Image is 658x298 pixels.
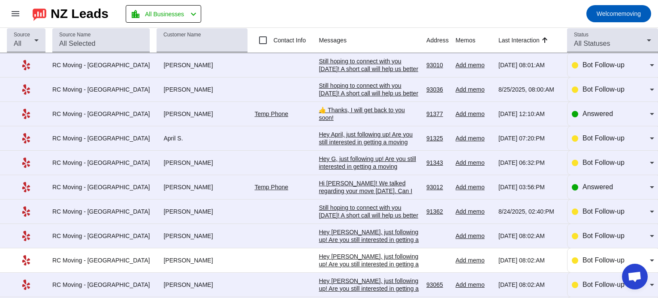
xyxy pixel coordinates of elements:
[254,184,288,191] a: Temp Phone
[157,134,248,142] div: April S.
[10,9,21,19] mat-icon: menu
[52,86,150,93] div: RC Moving - [GEOGRAPHIC_DATA]
[21,182,31,192] mat-icon: Yelp
[498,61,560,69] div: [DATE] 08:01:AM
[33,6,46,21] img: logo
[21,158,31,168] mat-icon: Yelp
[319,57,420,111] div: Still hoping to connect with you [DATE]! A short call will help us better understand your move an...
[157,86,248,93] div: [PERSON_NAME]
[456,159,492,167] div: Add memo
[52,256,150,264] div: RC Moving - [GEOGRAPHIC_DATA]
[21,84,31,95] mat-icon: Yelp
[426,183,449,191] div: 93012
[498,232,560,240] div: [DATE] 08:02:AM
[52,159,150,167] div: RC Moving - [GEOGRAPHIC_DATA]
[498,110,560,118] div: [DATE] 12:10:AM
[426,159,449,167] div: 91343
[583,86,625,93] span: Bot Follow-up
[583,183,613,191] span: Answered
[498,159,560,167] div: [DATE] 06:32:PM
[52,110,150,118] div: RC Moving - [GEOGRAPHIC_DATA]
[498,36,540,45] div: Last Interaction
[157,183,248,191] div: [PERSON_NAME]
[456,256,492,264] div: Add memo
[157,110,248,118] div: [PERSON_NAME]
[456,110,492,118] div: Add memo
[21,255,31,265] mat-icon: Yelp
[586,5,651,22] button: Welcomemoving
[426,134,449,142] div: 91325
[597,8,641,20] span: moving
[498,183,560,191] div: [DATE] 03:56:PM
[583,61,625,69] span: Bot Follow-up
[498,256,560,264] div: [DATE] 08:02:AM
[319,131,420,192] div: Hey April, just following up! Are you still interested in getting a moving estimate? We'd love to...
[59,32,91,38] mat-label: Source Name
[157,208,248,215] div: [PERSON_NAME]
[51,8,109,20] div: NZ Leads
[583,232,625,239] span: Bot Follow-up
[21,60,31,70] mat-icon: Yelp
[583,110,613,117] span: Answered
[157,159,248,167] div: [PERSON_NAME]
[498,208,560,215] div: 8/24/2025, 02:40:PM
[52,134,150,142] div: RC Moving - [GEOGRAPHIC_DATA]
[52,232,150,240] div: RC Moving - [GEOGRAPHIC_DATA]
[456,208,492,215] div: Add memo
[319,28,426,53] th: Messages
[597,10,622,17] span: Welcome
[574,32,589,38] mat-label: Status
[583,159,625,166] span: Bot Follow-up
[456,86,492,93] div: Add memo
[319,106,420,122] div: 👍 Thanks, I will get back to you soon!
[52,183,150,191] div: RC Moving - [GEOGRAPHIC_DATA]
[52,281,150,289] div: RC Moving - [GEOGRAPHIC_DATA]
[456,61,492,69] div: Add memo
[21,206,31,217] mat-icon: Yelp
[59,39,143,49] input: All Selected
[426,110,449,118] div: 91377
[21,231,31,241] mat-icon: Yelp
[456,134,492,142] div: Add memo
[21,280,31,290] mat-icon: Yelp
[254,110,288,117] a: Temp Phone
[14,32,30,38] mat-label: Source
[126,5,201,23] button: All Businesses
[163,32,201,38] mat-label: Customer Name
[456,183,492,191] div: Add memo
[456,28,498,53] th: Memos
[52,61,150,69] div: RC Moving - [GEOGRAPHIC_DATA]
[319,155,420,217] div: Hey G, just following up! Are you still interested in getting a moving estimate? We'd love to hel...
[319,82,420,136] div: Still hoping to connect with you [DATE]! A short call will help us better understand your move an...
[498,86,560,93] div: 8/25/2025, 08:00:AM
[426,281,449,289] div: 93065
[21,109,31,119] mat-icon: Yelp
[426,61,449,69] div: 93010
[130,9,141,19] mat-icon: location_city
[145,8,184,20] span: All Businesses
[426,28,456,53] th: Address
[157,281,248,289] div: [PERSON_NAME]
[188,9,199,19] mat-icon: chevron_left
[319,179,420,210] div: Hi [PERSON_NAME]! We talked regarding your move [DATE]. Can I have your email? Thanks [PERSON_NAME]
[157,256,248,264] div: [PERSON_NAME]
[574,40,610,47] span: All Statuses
[456,281,492,289] div: Add memo
[583,134,625,142] span: Bot Follow-up
[498,134,560,142] div: [DATE] 07:20:PM
[583,256,625,264] span: Bot Follow-up
[157,61,248,69] div: [PERSON_NAME]
[583,281,625,288] span: Bot Follow-up
[498,281,560,289] div: [DATE] 08:02:AM
[583,208,625,215] span: Bot Follow-up
[319,204,420,258] div: Still hoping to connect with you [DATE]! A short call will help us better understand your move an...
[157,232,248,240] div: [PERSON_NAME]
[14,40,21,47] span: All
[21,133,31,143] mat-icon: Yelp
[426,208,449,215] div: 91362
[426,86,449,93] div: 93036
[622,264,648,289] a: Open chat
[456,232,492,240] div: Add memo
[52,208,150,215] div: RC Moving - [GEOGRAPHIC_DATA]
[272,36,306,45] label: Contact Info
